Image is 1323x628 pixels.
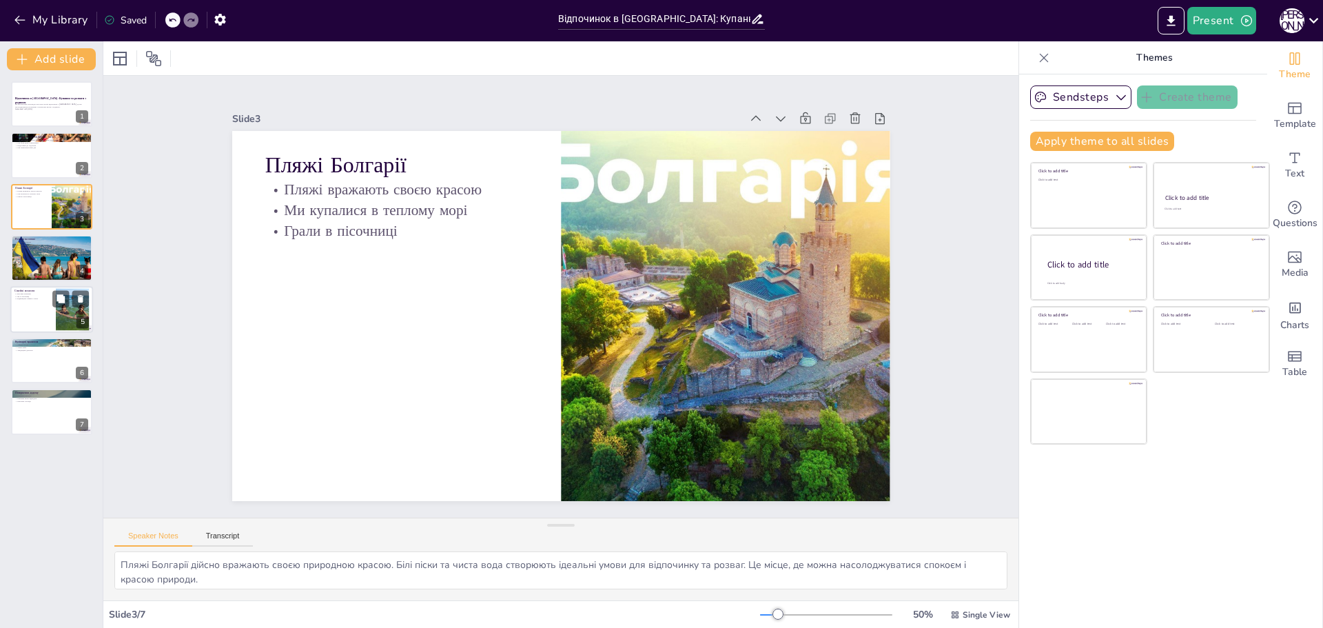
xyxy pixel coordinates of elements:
div: Slide 3 [252,79,759,145]
button: Transcript [192,531,254,547]
div: Add a table [1267,339,1322,389]
button: Apply theme to all slides [1030,132,1174,151]
div: 6 [11,338,92,383]
div: Т [PERSON_NAME] [1280,8,1304,33]
span: Media [1282,265,1309,281]
p: Пляжі вражають своєю красою [276,150,540,198]
p: Ми планували наші дні [15,146,88,149]
button: Т [PERSON_NAME] [1280,7,1304,34]
p: Сімейні моменти [14,288,52,292]
p: Ми купалися в теплому морі [274,170,538,218]
div: Add images, graphics, shapes or video [1267,240,1322,290]
div: Layout [109,48,131,70]
button: Add slide [7,48,96,70]
button: Create theme [1137,85,1238,109]
div: Add ready made slides [1267,91,1322,141]
div: Click to add text [1215,323,1258,326]
span: Template [1274,117,1316,132]
p: Смачні страви [15,344,88,347]
div: Click to add text [1038,323,1069,326]
p: Ми були дуже схвильовані [15,141,88,144]
button: Export to PowerPoint [1158,7,1184,34]
div: Click to add text [1106,323,1137,326]
span: Position [145,50,162,67]
p: Пляжі Болгарії [278,119,543,177]
div: Saved [104,14,147,27]
div: Click to add title [1161,241,1260,246]
div: 1 [11,81,92,127]
div: Click to add title [1047,259,1136,270]
div: Click to add text [1072,323,1103,326]
div: 50 % [906,608,939,621]
p: Грали в пісочниці [272,190,536,239]
button: My Library [10,9,94,31]
p: Пляжі вражають своєю красою [15,190,48,192]
p: Гра в пісочниці [14,294,52,297]
div: Click to add text [1161,323,1204,326]
p: Generated with [URL] [15,108,88,111]
span: Theme [1279,67,1311,82]
div: 7 [11,389,92,434]
button: Delete Slide [72,290,89,307]
p: Спостереження за дітьми [15,246,88,249]
p: Ми купалися в теплому морі [15,192,48,195]
p: Бажання знову відвідати [15,398,88,401]
p: Щасливі моменти [14,292,52,295]
button: Duplicate Slide [52,290,69,307]
div: Click to add body [1047,281,1134,285]
p: Традиційні десерти [15,349,88,352]
div: Add text boxes [1267,141,1322,190]
p: Пляжі Болгарії [15,186,48,190]
div: 5 [10,286,93,333]
div: 3 [11,184,92,230]
p: Ми вирушили в першу сімейну подорож за кордон [15,139,88,141]
div: Change the overall theme [1267,41,1322,91]
strong: Відпочинок в [GEOGRAPHIC_DATA]: Купання та розваги з родиною [15,97,86,104]
p: Повернення додому [15,392,88,396]
p: Сповнені вражень [15,395,88,398]
p: Свіжа риба [15,346,88,349]
span: Table [1282,365,1307,380]
div: Slide 3 / 7 [109,608,760,621]
div: 4 [11,235,92,281]
div: 6 [76,367,88,379]
span: Single View [963,609,1010,620]
div: Click to add text [1165,207,1256,211]
p: Themes [1055,41,1253,74]
p: Грали в пісочниці [15,195,48,198]
div: Click to add title [1038,168,1137,174]
p: Щасливі спогади [15,400,88,403]
span: Text [1285,166,1304,181]
span: Charts [1280,318,1309,333]
div: Click to add title [1165,194,1257,202]
div: Click to add title [1038,312,1137,318]
button: Speaker Notes [114,531,192,547]
div: 4 [76,265,88,277]
div: 7 [76,418,88,431]
p: Підготовка до подорожі [15,143,88,146]
p: Подорож до [GEOGRAPHIC_DATA] [15,135,88,139]
div: Click to add title [1161,312,1260,318]
p: Розваги на пляжі [15,237,88,241]
div: Add charts and graphs [1267,290,1322,339]
button: Present [1187,7,1256,34]
textarea: Пляжі Болгарії дійсно вражають своєю природною красою. Білі піски та чиста вода створюють ідеальн... [114,551,1007,589]
p: Кулінарні враження [15,340,88,344]
p: Водні атракціони [15,241,88,244]
button: Sendsteps [1030,85,1131,109]
p: Ігри на пляжі [15,244,88,247]
div: 5 [76,316,89,328]
div: Get real-time input from your audience [1267,190,1322,240]
span: Questions [1273,216,1317,231]
input: Insert title [558,9,750,29]
p: Будівництво замків з піску [14,297,52,300]
div: 2 [11,132,92,178]
div: Click to add text [1038,179,1137,182]
div: 2 [76,162,88,174]
div: 1 [76,110,88,123]
div: 3 [76,213,88,225]
p: Ця презентація розповідає про наш літній відпочинок у [GEOGRAPHIC_DATA], де ми насолоджувалися ку... [15,103,88,108]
